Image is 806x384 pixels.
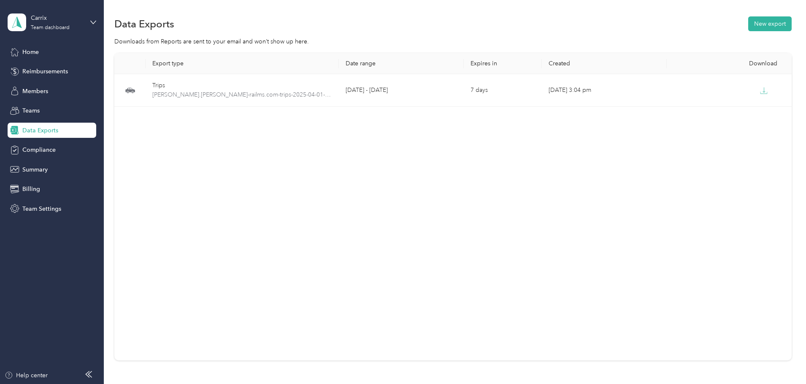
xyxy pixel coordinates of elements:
span: Home [22,48,39,56]
div: Team dashboard [31,25,70,30]
span: Teams [22,106,40,115]
h1: Data Exports [114,19,174,28]
div: Trips [152,81,332,90]
span: Members [22,87,48,96]
span: richard.enriquez-railms.com-trips-2025-04-01-2025-07-31.xlsx [152,90,332,99]
span: Reimbursements [22,67,68,76]
div: Downloads from Reports are sent to your email and won’t show up here. [114,37,792,46]
div: Carrix [31,13,84,22]
span: Billing [22,185,40,193]
th: Expires in [464,53,542,74]
td: 7 days [464,74,542,107]
span: Summary [22,165,48,174]
span: Team Settings [22,204,61,213]
td: [DATE] - [DATE] [339,74,464,107]
span: Data Exports [22,126,58,135]
div: Download [673,60,785,67]
span: Compliance [22,145,56,154]
th: Export type [146,53,339,74]
th: Created [542,53,667,74]
th: Date range [339,53,464,74]
button: Help center [5,371,48,380]
button: New export [748,16,792,31]
td: [DATE] 3:04 pm [542,74,667,107]
iframe: Everlance-gr Chat Button Frame [759,337,806,384]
